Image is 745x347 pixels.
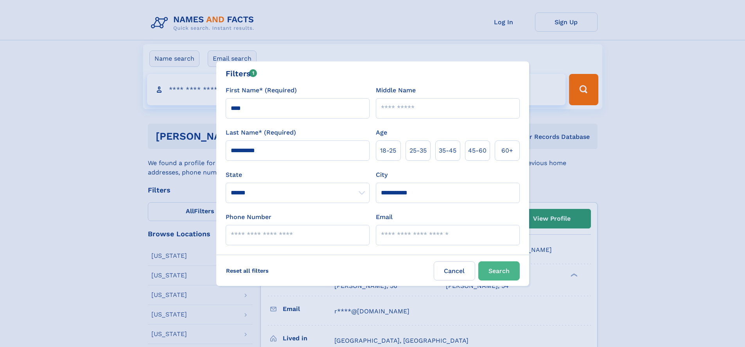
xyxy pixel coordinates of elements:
[380,146,396,155] span: 18‑25
[468,146,486,155] span: 45‑60
[226,170,370,180] label: State
[226,212,271,222] label: Phone Number
[439,146,456,155] span: 35‑45
[226,86,297,95] label: First Name* (Required)
[501,146,513,155] span: 60+
[376,128,387,137] label: Age
[376,86,416,95] label: Middle Name
[376,212,393,222] label: Email
[434,261,475,280] label: Cancel
[226,68,257,79] div: Filters
[221,261,274,280] label: Reset all filters
[478,261,520,280] button: Search
[409,146,427,155] span: 25‑35
[376,170,388,180] label: City
[226,128,296,137] label: Last Name* (Required)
